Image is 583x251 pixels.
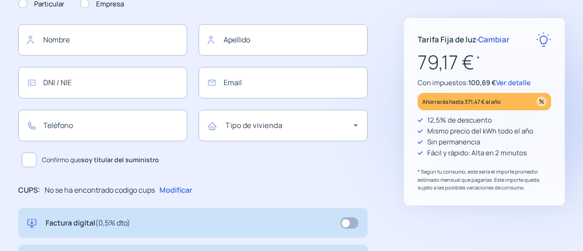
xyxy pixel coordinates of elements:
[427,137,480,148] p: Sin permanencia
[427,126,533,137] p: Mismo precio del kWh todo el año
[95,218,130,228] span: (0,5% dto)
[225,120,282,130] mat-label: Tipo de vivienda
[478,34,510,45] span: Cambiar
[468,78,496,87] span: 100,69 €
[418,168,551,192] p: * Según tu consumo, este sería el importe promedio estimado mensual que pagarías. Este importe qu...
[418,77,551,88] p: Con impuestos:
[537,97,547,107] img: percentage_icon.svg
[536,32,551,47] img: rate-E.svg
[496,78,531,87] span: Ver detalle
[418,47,551,77] p: 79,17 €
[159,184,192,196] p: Modificar
[42,155,159,165] span: Confirmo que
[18,184,40,196] p: CUPS:
[46,217,130,229] p: Factura digital
[81,155,159,164] b: soy titular del suministro
[45,184,155,196] p: No se ha encontrado codigo cups
[427,148,527,159] p: Fácil y rápido: Alta en 2 minutos
[422,97,501,107] p: Ahorrarás hasta 371,47 € al año
[418,33,510,46] p: Tarifa Fija de luz ·
[27,217,36,229] img: digital-invoice.svg
[427,115,492,126] p: 12,5% de descuento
